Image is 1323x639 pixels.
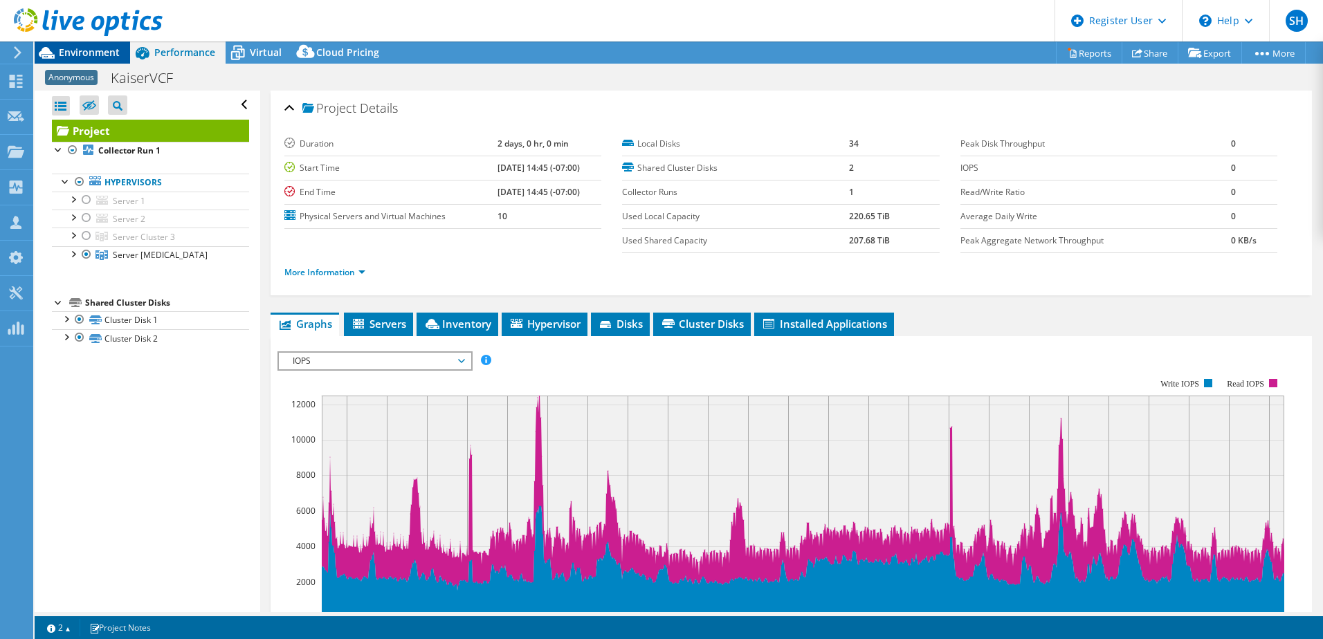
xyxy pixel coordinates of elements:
text: 8000 [296,469,316,481]
span: Disks [598,317,643,331]
a: Cluster Disk 1 [52,311,249,329]
a: Project Notes [80,619,161,636]
label: Used Shared Capacity [622,234,849,248]
span: Installed Applications [761,317,887,331]
a: Server 2 [52,210,249,228]
span: Anonymous [45,70,98,85]
span: Graphs [277,317,332,331]
span: SH [1286,10,1308,32]
label: Read/Write Ratio [960,185,1232,199]
span: Inventory [423,317,491,331]
a: More Information [284,266,365,278]
div: Shared Cluster Disks [85,295,249,311]
a: Hypervisors [52,174,249,192]
b: 0 [1231,162,1236,174]
label: Shared Cluster Disks [622,161,849,175]
a: Share [1122,42,1178,64]
b: 2 days, 0 hr, 0 min [498,138,569,149]
span: Details [360,100,398,116]
b: 207.68 TiB [849,234,890,246]
span: Performance [154,46,215,59]
label: Peak Aggregate Network Throughput [960,234,1232,248]
a: Server Cluster 5 [52,246,249,264]
a: Cluster Disk 2 [52,329,249,347]
text: 0 [311,611,316,623]
span: Hypervisor [509,317,581,331]
a: Project [52,120,249,142]
label: IOPS [960,161,1232,175]
span: Servers [351,317,406,331]
a: More [1241,42,1306,64]
span: Server Cluster 3 [113,231,175,243]
label: Collector Runs [622,185,849,199]
span: Server 2 [113,213,145,225]
span: Cluster Disks [660,317,744,331]
label: Peak Disk Throughput [960,137,1232,151]
b: 1 [849,186,854,198]
b: 2 [849,162,854,174]
text: 6000 [296,505,316,517]
b: 0 [1231,186,1236,198]
text: 12000 [291,398,316,410]
a: Export [1178,42,1242,64]
label: Average Daily Write [960,210,1232,223]
b: 220.65 TiB [849,210,890,222]
a: Server 1 [52,192,249,210]
span: Server 1 [113,195,145,207]
span: Project [302,102,356,115]
svg: \n [1199,15,1212,27]
b: [DATE] 14:45 (-07:00) [498,186,580,198]
label: Used Local Capacity [622,210,849,223]
b: 10 [498,210,507,222]
label: Local Disks [622,137,849,151]
a: Collector Run 1 [52,142,249,160]
label: Start Time [284,161,498,175]
text: 4000 [296,540,316,552]
span: IOPS [286,353,464,369]
span: Cloud Pricing [316,46,379,59]
a: Reports [1056,42,1122,64]
span: Virtual [250,46,282,59]
label: End Time [284,185,498,199]
b: 0 KB/s [1231,234,1257,246]
b: 0 [1231,138,1236,149]
a: Server Cluster 3 [52,228,249,246]
b: 0 [1231,210,1236,222]
a: 2 [37,619,80,636]
text: Write IOPS [1160,379,1199,389]
b: 34 [849,138,859,149]
h1: KaiserVCF [104,71,194,86]
span: Server [MEDICAL_DATA] [113,249,208,261]
text: 10000 [291,434,316,445]
span: Environment [59,46,120,59]
label: Physical Servers and Virtual Machines [284,210,498,223]
b: Collector Run 1 [98,145,161,156]
b: [DATE] 14:45 (-07:00) [498,162,580,174]
text: 2000 [296,576,316,588]
label: Duration [284,137,498,151]
text: Read IOPS [1227,379,1264,389]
